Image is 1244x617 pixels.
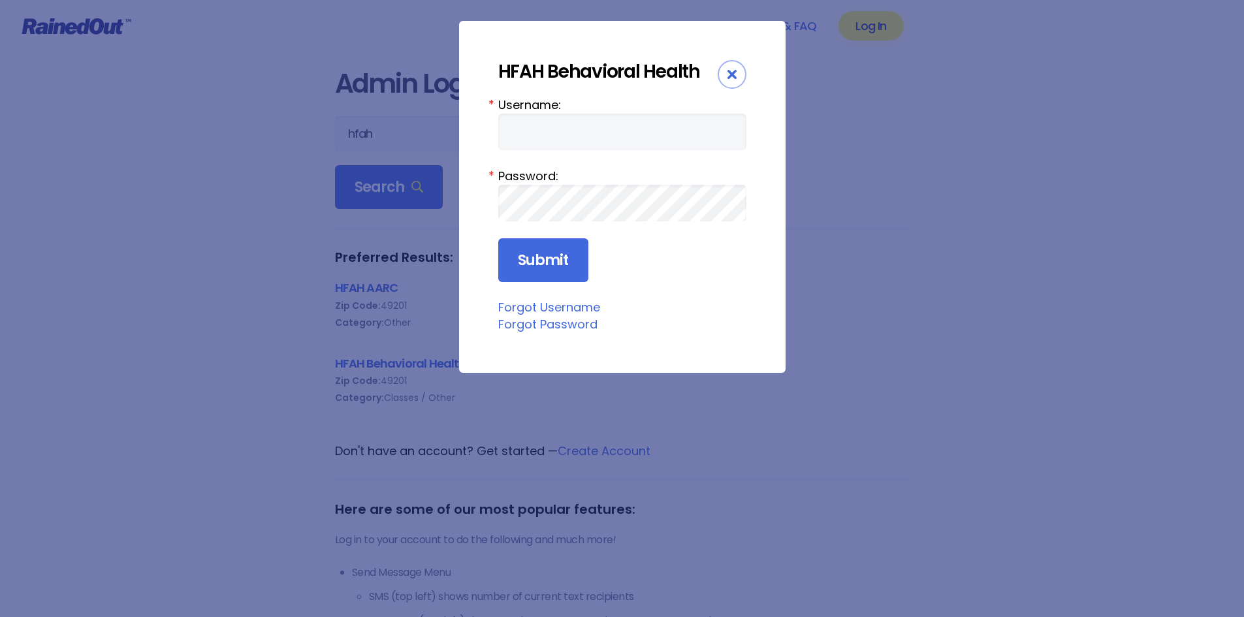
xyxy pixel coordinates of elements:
[498,316,598,332] a: Forgot Password
[498,238,588,283] input: Submit
[498,96,746,114] label: Username:
[498,167,746,185] label: Password:
[498,60,718,83] div: HFAH Behavioral Health
[718,60,746,89] div: Close
[498,299,600,315] a: Forgot Username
